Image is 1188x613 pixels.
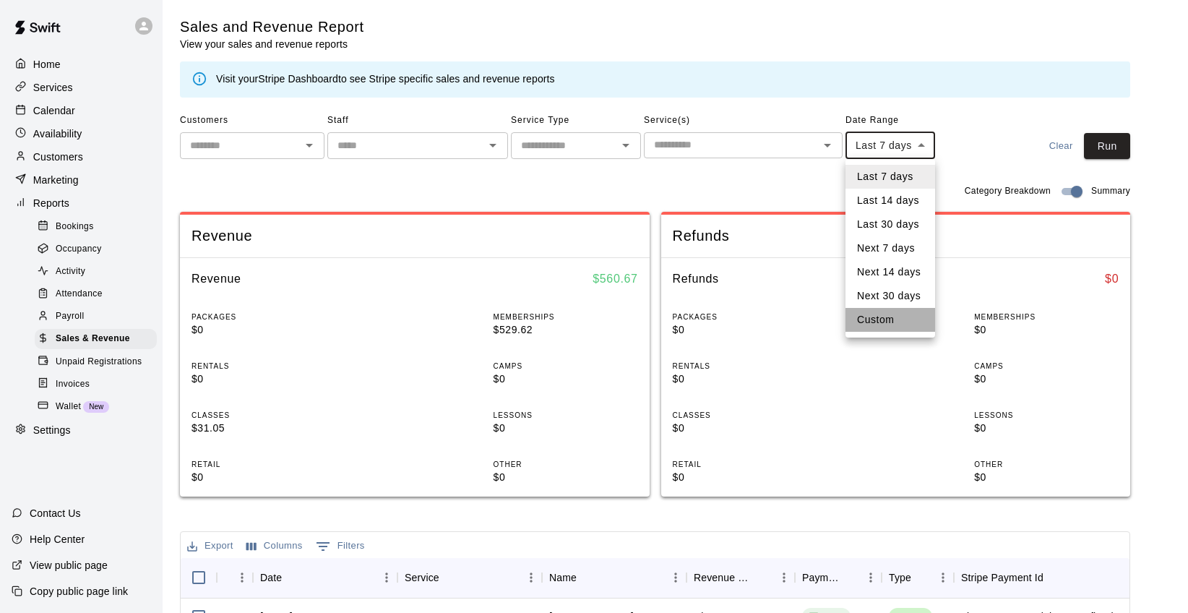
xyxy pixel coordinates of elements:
li: Next 30 days [845,284,935,308]
li: Next 14 days [845,260,935,284]
li: Last 14 days [845,189,935,213]
li: Last 7 days [845,165,935,189]
li: Last 30 days [845,213,935,236]
li: Custom [845,308,935,332]
li: Next 7 days [845,236,935,260]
